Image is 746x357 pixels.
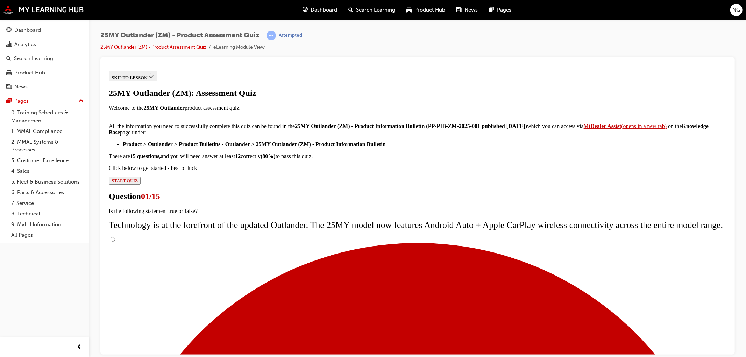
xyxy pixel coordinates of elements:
h1: Question 1 of 15 [3,123,620,133]
span: Pages [497,6,512,14]
strong: 15 questions, [24,85,55,91]
a: Product Hub [3,66,86,79]
a: 8. Technical [8,208,86,219]
a: 4. Sales [8,166,86,177]
span: Product Hub [415,6,446,14]
div: 25MY Outlander (ZM): Assessment Quiz [3,20,620,30]
a: All Pages [8,230,86,241]
button: Pages [3,95,86,108]
span: Technology is at the forefront of the updated Outlander. The 25MY model now features Android Auto... [3,152,617,162]
strong: 12 [129,85,135,91]
div: Dashboard [14,26,41,34]
span: search-icon [349,6,354,14]
a: 3. Customer Excellence [8,155,86,166]
span: pages-icon [489,6,495,14]
li: eLearning Module View [213,43,265,51]
span: chart-icon [6,42,12,48]
span: (opens in a new tab) [516,55,561,61]
p: There are and you will need answer at least correctly to pass this quiz. [3,85,620,91]
strong: Product > Outlander [17,73,67,79]
a: car-iconProduct Hub [401,3,451,17]
p: Click below to get started - best of luck! [3,97,620,103]
div: Search Learning [14,55,53,63]
strong: (80%) [155,85,170,91]
strong: 25MY Outlander (ZM) - Product Information Bulletin [189,55,319,61]
a: 7. Service [8,198,86,209]
span: news-icon [6,84,12,90]
span: Search Learning [356,6,396,14]
p: Is the following statement true or false? [3,140,620,146]
span: Dashboard [311,6,338,14]
strong: Knowledge Base [3,55,603,67]
a: Analytics [3,38,86,51]
span: 25MY Outlander (ZM) - Product Assessment Quiz [100,31,260,40]
strong: > Product Bulletins - Outlander > 25MY Outlander (ZM) - Product Information Bulletin [68,73,280,79]
span: search-icon [6,56,11,62]
button: DashboardAnalyticsSearch LearningProduct HubNews [3,22,86,95]
div: News [14,83,28,91]
span: pages-icon [6,98,12,105]
span: guage-icon [303,6,308,14]
a: 25MY Outlander (ZM) - Product Assessment Quiz [100,44,206,50]
a: 9. MyLH Information [8,219,86,230]
strong: 25MY Outlander [38,37,79,43]
span: News [465,6,478,14]
a: search-iconSearch Learning [343,3,401,17]
span: | [262,31,264,40]
span: prev-icon [77,343,82,352]
div: Pages [14,97,29,105]
div: Analytics [14,41,36,49]
a: 6. Parts & Accessories [8,187,86,198]
div: Product Hub [14,69,45,77]
span: up-icon [79,97,84,106]
a: Search Learning [3,52,86,65]
span: START QUIZ [6,110,32,115]
a: news-iconNews [451,3,484,17]
a: guage-iconDashboard [297,3,343,17]
span: news-icon [457,6,462,14]
span: guage-icon [6,27,12,34]
a: Dashboard [3,24,86,37]
strong: (PP-PIB-ZM-2025-001 published [DATE]) [320,55,421,61]
button: NG [730,4,743,16]
span: Question [3,123,35,133]
span: car-icon [6,70,12,76]
span: learningRecordVerb_ATTEMPT-icon [267,31,276,40]
a: News [3,80,86,93]
img: mmal [3,5,84,14]
a: 0. Training Schedules & Management [8,107,86,126]
span: NG [733,6,740,14]
p: Welcome to the product assessment quiz. [3,37,620,43]
a: 2. MMAL Systems & Processes [8,137,86,155]
span: 01/15 [35,123,54,133]
span: car-icon [407,6,412,14]
a: 5. Fleet & Business Solutions [8,177,86,187]
a: pages-iconPages [484,3,517,17]
strong: MiDealer Assist [478,55,516,61]
button: SKIP TO LESSON [3,3,51,13]
p: All the information you need to successfully complete this quiz can be found in the which you can... [3,49,620,67]
div: Attempted [279,32,302,39]
a: 1. MMAL Compliance [8,126,86,137]
span: SKIP TO LESSON [6,7,49,12]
